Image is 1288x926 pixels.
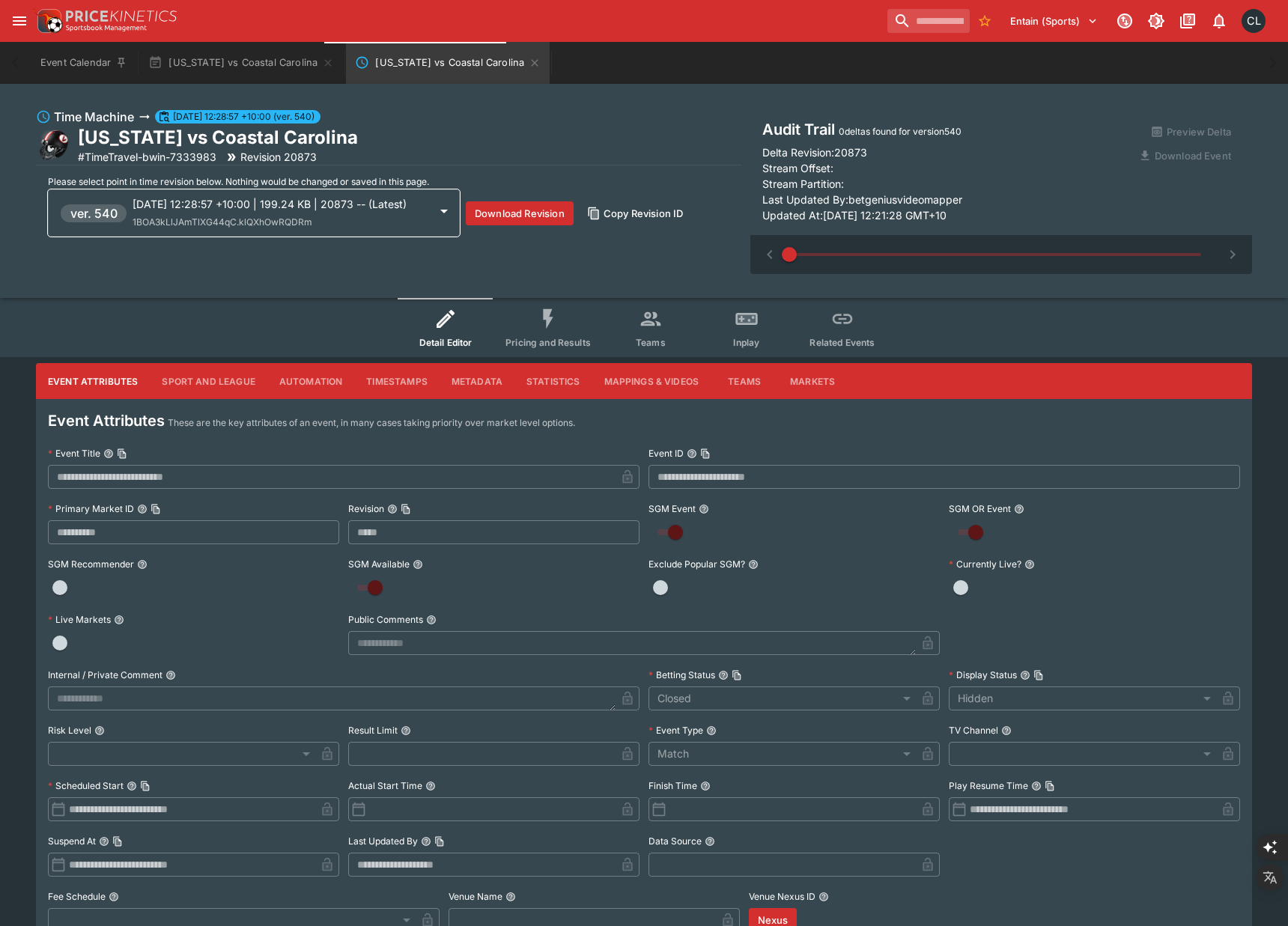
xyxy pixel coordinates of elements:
button: SGM Recommender [137,559,148,570]
button: Copy To Clipboard [732,670,742,680]
p: Actual Start Time [348,779,422,792]
button: Timestamps [354,363,440,399]
button: Last Updated ByCopy To Clipboard [421,836,431,847]
p: Display Status [949,668,1017,681]
button: Copy To Clipboard [434,836,445,847]
div: Closed [648,686,916,710]
button: Exclude Popular SGM? [748,559,759,570]
p: Play Resume Time [949,779,1028,792]
span: 1BOA3kLlJAmTlXG44qC.klQXhOwRQDRm [133,216,312,228]
button: Mappings & Videos [592,363,711,399]
p: Venue Nexus ID [749,890,815,903]
button: No Bookmarks [973,9,997,33]
span: 0 deltas found for version 540 [839,126,962,137]
p: SGM Event [648,502,696,515]
img: PriceKinetics [66,10,177,22]
img: american_football.png [36,127,72,163]
img: Sportsbook Management [66,25,147,31]
button: Notifications [1206,7,1233,34]
button: Venue Nexus ID [818,892,829,902]
span: Detail Editor [419,337,473,348]
p: Event ID [648,447,684,460]
p: Result Limit [348,724,398,737]
button: Copy To Clipboard [112,836,123,847]
span: Inplay [733,337,759,348]
input: search [887,9,970,33]
button: Result Limit [401,725,411,736]
span: Please select point in time revision below. Nothing would be changed or saved in this page. [48,176,429,187]
p: Live Markets [48,613,111,626]
button: Copy To Clipboard [700,448,711,459]
button: Virginia vs Coastal Carolina [346,42,550,84]
button: Event Attributes [36,363,150,399]
button: Scheduled StartCopy To Clipboard [127,781,137,791]
button: Betting StatusCopy To Clipboard [718,670,729,680]
button: Copy To Clipboard [401,504,411,514]
button: Internal / Private Comment [165,670,176,680]
button: Primary Market IDCopy To Clipboard [137,504,148,514]
p: [DATE] 12:28:57 +10:00 | 199.24 KB | 20873 -- (Latest) [133,196,429,212]
button: Currently Live? [1024,559,1035,570]
p: Currently Live? [949,558,1021,570]
button: Play Resume TimeCopy To Clipboard [1031,781,1042,791]
p: Event Title [48,447,100,460]
button: Copy To Clipboard [1045,781,1055,791]
div: Event type filters [398,298,890,357]
button: Live Markets [114,615,124,625]
p: Venue Name [449,890,502,903]
p: Exclude Popular SGM? [648,558,745,570]
span: Pricing and Results [505,337,591,348]
img: PriceKinetics Logo [33,6,63,36]
button: Fee Schedule [109,892,119,902]
p: Public Comments [348,613,423,626]
button: SGM Available [413,559,423,570]
p: Event Type [648,724,703,737]
p: SGM Recommender [48,558,134,570]
h6: Time Machine [54,108,134,126]
button: Actual Start Time [425,781,436,791]
button: Connected to PK [1111,7,1138,34]
button: Sport and League [150,363,267,399]
p: Primary Market ID [48,502,134,515]
span: [DATE] 12:28:57 +10:00 (ver. 540) [167,110,321,124]
button: Risk Level [94,725,105,736]
button: Select Tenant [1001,9,1107,33]
p: Risk Level [48,724,91,737]
button: Display StatusCopy To Clipboard [1020,670,1030,680]
button: Metadata [440,363,514,399]
button: Event IDCopy To Clipboard [687,448,697,459]
button: Copy To Clipboard [117,448,127,459]
button: Markets [778,363,847,399]
button: [US_STATE] vs Coastal Carolina [139,42,343,84]
p: TV Channel [949,724,998,737]
button: Copy To Clipboard [1033,670,1044,680]
button: Automation [267,363,355,399]
button: Public Comments [426,615,437,625]
p: Finish Time [648,779,697,792]
p: Delta Revision: 20873 [762,144,867,160]
button: Copy To Clipboard [151,504,161,514]
span: Teams [636,337,666,348]
button: Download Revision [466,201,574,225]
p: Betting Status [648,668,715,681]
button: Statistics [514,363,592,399]
h6: ver. 540 [70,204,118,222]
p: SGM Available [348,558,410,570]
button: open drawer [6,7,33,34]
h4: Audit Trail [762,120,1130,139]
p: Revision 20873 [240,149,317,165]
button: Chad Liu [1237,4,1270,37]
h4: Event Attributes [48,411,165,430]
button: Documentation [1174,7,1201,34]
div: Hidden [949,686,1216,710]
p: These are the key attributes of an event, in many cases taking priority over market level options. [168,415,575,430]
button: SGM OR Event [1014,504,1024,514]
p: Last Updated By [348,835,418,847]
div: Chad Liu [1242,9,1266,33]
button: Copy Revision ID [580,201,693,225]
p: Data Source [648,835,702,847]
p: Internal / Private Comment [48,668,162,681]
button: SGM Event [699,504,709,514]
button: Event Calendar [31,42,136,84]
button: TV Channel [1001,725,1012,736]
